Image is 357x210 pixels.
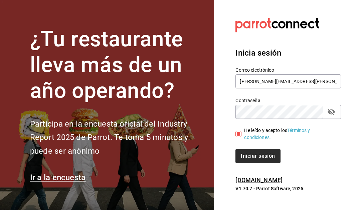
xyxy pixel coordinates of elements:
[30,117,206,158] h2: Participa en la encuesta oficial del Industry Report 2025 de Parrot. Te toma 5 minutos y puede se...
[326,106,337,118] button: passwordField
[235,149,280,163] button: Iniciar sesión
[30,26,206,103] h1: ¿Tu restaurante lleva más de un año operando?
[235,74,341,88] input: Ingresa tu correo electrónico
[244,127,336,141] div: He leído y acepto los
[235,68,341,72] label: Correo electrónico
[30,173,86,182] a: Ir a la encuesta
[235,98,341,103] label: Contraseña
[235,47,341,59] h3: Inicia sesión
[235,185,341,192] p: V1.70.7 - Parrot Software, 2025.
[235,177,283,184] a: [DOMAIN_NAME]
